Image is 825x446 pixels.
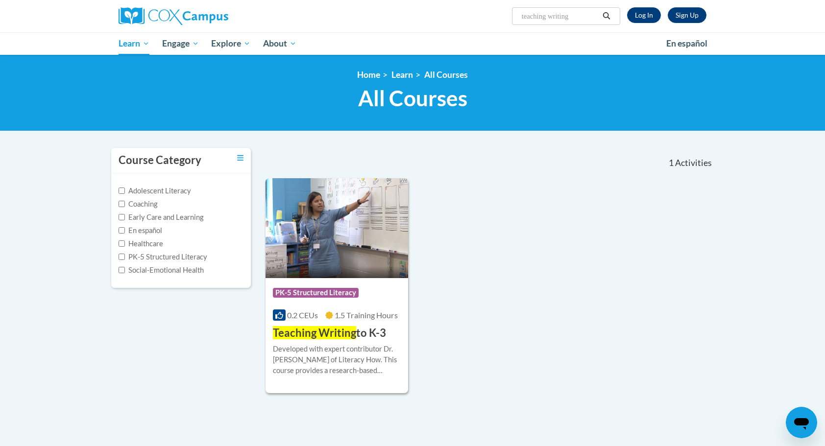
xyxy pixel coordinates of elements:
span: 1 [669,158,674,168]
span: 1.5 Training Hours [335,310,398,320]
label: Early Care and Learning [119,212,203,223]
iframe: Button to launch messaging window [786,407,817,438]
span: All Courses [358,85,467,111]
label: Healthcare [119,238,163,249]
h3: to K-3 [273,326,386,341]
a: Toggle collapse [237,153,243,164]
input: Checkbox for Options [119,227,125,234]
a: About [257,32,303,55]
span: Learn [119,38,149,49]
div: Main menu [104,32,721,55]
input: Checkbox for Options [119,201,125,207]
a: Log In [627,7,661,23]
h3: Course Category [119,153,201,168]
a: Course LogoPK-5 Structured Literacy0.2 CEUs1.5 Training Hours Teaching Writingto K-3Developed wit... [266,178,408,394]
label: En español [119,225,162,236]
input: Checkbox for Options [119,188,125,194]
label: Social-Emotional Health [119,265,204,276]
span: Explore [211,38,250,49]
input: Checkbox for Options [119,240,125,247]
label: Adolescent Literacy [119,186,191,196]
a: Learn [112,32,156,55]
img: Cox Campus [119,7,228,25]
a: Learn [391,70,413,80]
input: Checkbox for Options [119,267,125,273]
span: Engage [162,38,199,49]
span: PK-5 Structured Literacy [273,288,359,298]
span: Activities [675,158,712,168]
span: Teaching Writing [273,326,356,339]
input: Checkbox for Options [119,214,125,220]
a: Explore [205,32,257,55]
input: Search Courses [521,10,599,22]
a: All Courses [424,70,468,80]
button: Search [599,10,614,22]
a: Cox Campus [119,7,305,25]
a: Register [668,7,706,23]
span: About [263,38,296,49]
label: Coaching [119,199,157,210]
a: En español [660,33,714,54]
span: 0.2 CEUs [287,310,318,320]
a: Home [357,70,380,80]
a: Engage [156,32,205,55]
span: En español [666,38,707,48]
img: Course Logo [266,178,408,278]
div: Developed with expert contributor Dr. [PERSON_NAME] of Literacy How. This course provides a resea... [273,344,401,376]
input: Checkbox for Options [119,254,125,260]
label: PK-5 Structured Literacy [119,252,207,262]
